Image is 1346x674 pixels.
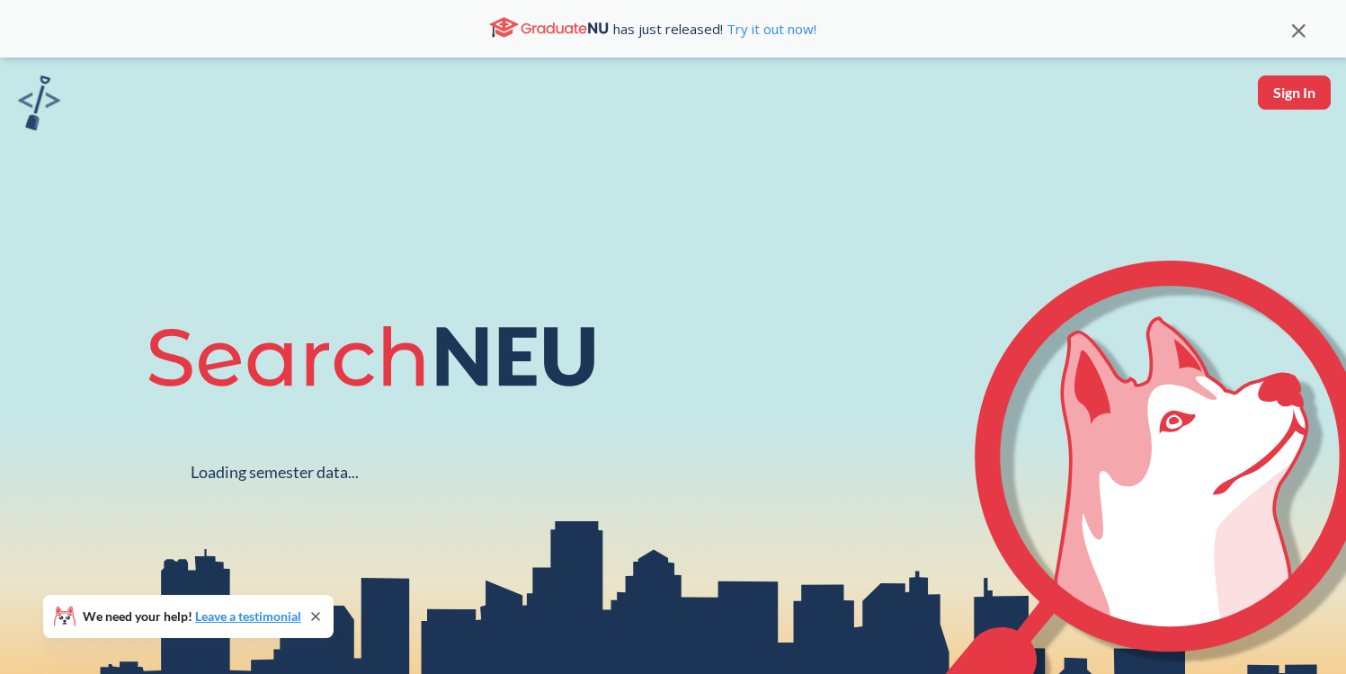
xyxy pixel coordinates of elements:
img: sandbox logo [18,75,60,130]
button: Sign In [1258,75,1331,110]
span: has just released! [613,19,816,39]
div: Loading semester data... [191,462,359,483]
span: We need your help! [83,610,301,623]
a: Leave a testimonial [195,608,301,624]
a: sandbox logo [18,75,60,136]
a: Try it out now! [723,20,816,38]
